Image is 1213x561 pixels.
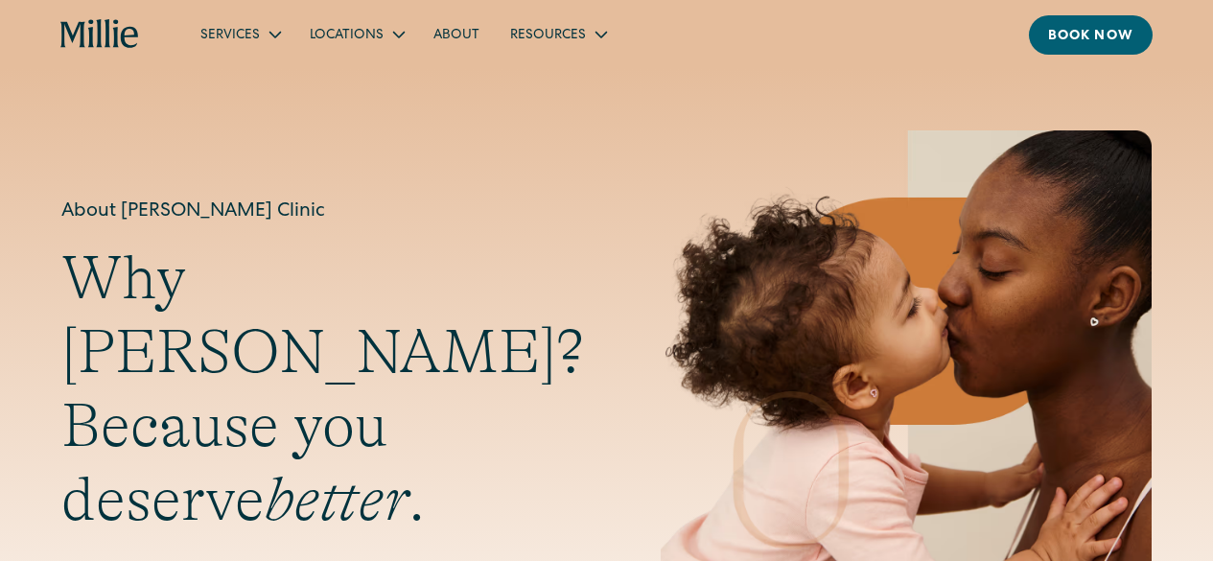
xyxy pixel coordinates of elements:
[60,19,139,50] a: home
[1029,15,1153,55] a: Book now
[185,18,294,50] div: Services
[294,18,418,50] div: Locations
[61,242,584,536] h2: Why [PERSON_NAME]? Because you deserve .
[495,18,620,50] div: Resources
[510,26,586,46] div: Resources
[418,18,495,50] a: About
[61,198,584,226] h1: About [PERSON_NAME] Clinic
[1048,27,1133,47] div: Book now
[310,26,384,46] div: Locations
[265,465,408,534] em: better
[200,26,260,46] div: Services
